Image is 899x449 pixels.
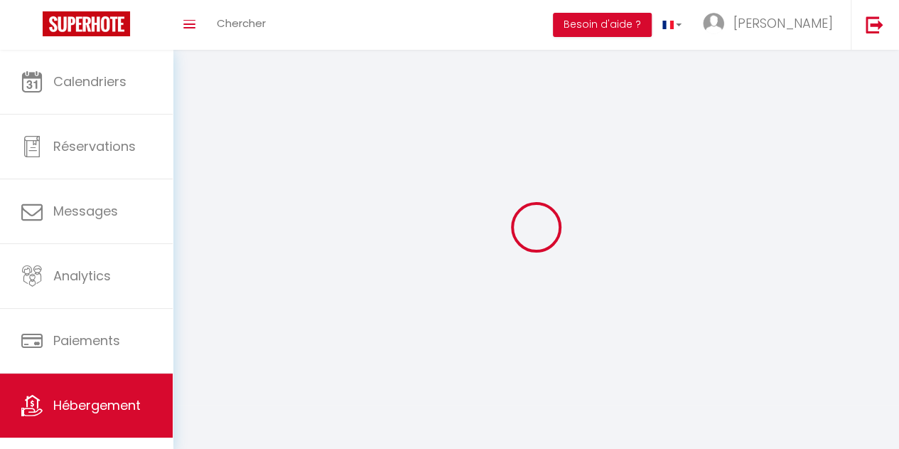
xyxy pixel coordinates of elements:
span: [PERSON_NAME] [733,14,833,32]
button: Besoin d'aide ? [553,13,652,37]
span: Hébergement [53,396,141,414]
span: Chercher [217,16,266,31]
span: Calendriers [53,73,126,90]
span: Messages [53,202,118,220]
span: Analytics [53,267,111,285]
img: Super Booking [43,11,130,36]
span: Réservations [53,137,136,155]
span: Paiements [53,332,120,349]
img: ... [703,13,724,34]
img: logout [866,16,883,33]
